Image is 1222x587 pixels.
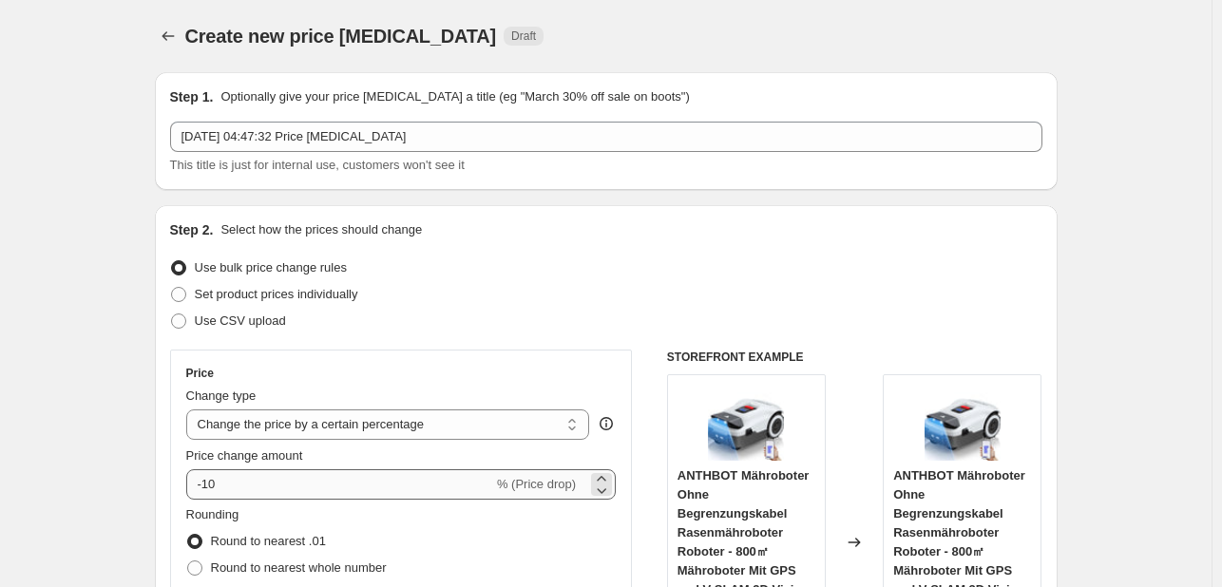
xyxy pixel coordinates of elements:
[597,414,616,433] div: help
[211,560,387,575] span: Round to nearest whole number
[925,385,1001,461] img: 61xR1B58g9L_80x.jpg
[195,313,286,328] span: Use CSV upload
[186,448,303,463] span: Price change amount
[497,477,576,491] span: % (Price drop)
[186,507,239,521] span: Rounding
[186,366,214,381] h3: Price
[186,388,257,403] span: Change type
[170,220,214,239] h2: Step 2.
[170,122,1042,152] input: 30% off holiday sale
[708,385,784,461] img: 61xR1B58g9L_80x.jpg
[186,469,493,500] input: -15
[155,23,181,49] button: Price change jobs
[667,350,1042,365] h6: STOREFRONT EXAMPLE
[220,87,689,106] p: Optionally give your price [MEDICAL_DATA] a title (eg "March 30% off sale on boots")
[195,287,358,301] span: Set product prices individually
[211,534,326,548] span: Round to nearest .01
[195,260,347,275] span: Use bulk price change rules
[170,158,465,172] span: This title is just for internal use, customers won't see it
[185,26,497,47] span: Create new price [MEDICAL_DATA]
[170,87,214,106] h2: Step 1.
[511,28,536,44] span: Draft
[220,220,422,239] p: Select how the prices should change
